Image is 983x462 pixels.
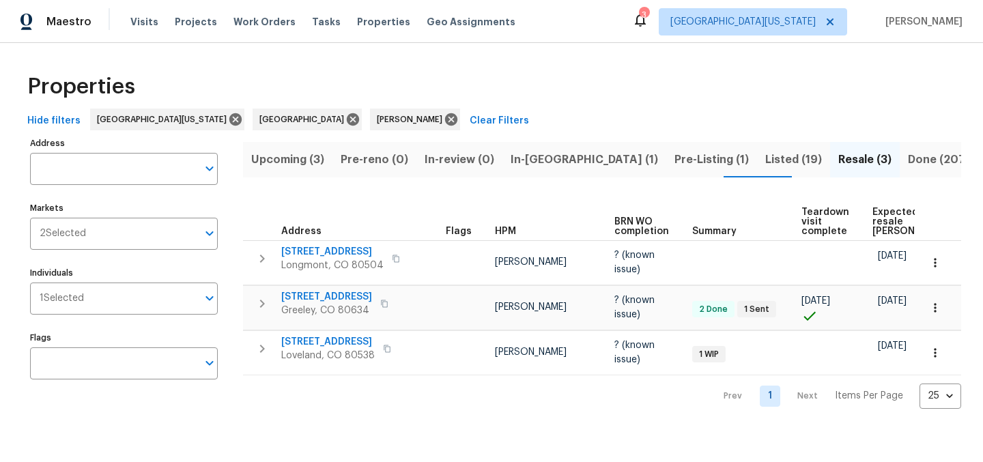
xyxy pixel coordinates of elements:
span: [DATE] [801,296,830,306]
span: ? (known issue) [614,295,655,319]
span: [GEOGRAPHIC_DATA][US_STATE] [97,113,232,126]
button: Clear Filters [464,109,535,134]
span: Hide filters [27,113,81,130]
p: Items Per Page [835,389,903,403]
button: Open [200,224,219,243]
span: Properties [27,80,135,93]
span: [GEOGRAPHIC_DATA] [259,113,350,126]
span: 1 Sent [739,304,775,315]
span: Address [281,227,322,236]
div: 3 [639,8,649,22]
span: Maestro [46,15,91,29]
div: [GEOGRAPHIC_DATA][US_STATE] [90,109,244,130]
span: Tasks [312,17,341,27]
span: [GEOGRAPHIC_DATA][US_STATE] [670,15,816,29]
span: Work Orders [233,15,296,29]
span: ? (known issue) [614,250,655,274]
span: Greeley, CO 80634 [281,304,372,317]
label: Address [30,139,218,147]
span: Longmont, CO 80504 [281,259,384,272]
span: 2 Selected [40,228,86,240]
a: Goto page 1 [760,386,780,407]
button: Open [200,159,219,178]
span: Properties [357,15,410,29]
button: Open [200,353,219,373]
span: Pre-reno (0) [341,150,408,169]
span: Summary [692,227,737,236]
span: [STREET_ADDRESS] [281,245,384,259]
span: Flags [446,227,472,236]
span: Pre-Listing (1) [674,150,749,169]
span: Teardown visit complete [801,207,849,236]
div: [PERSON_NAME] [370,109,460,130]
span: Listed (19) [765,150,822,169]
span: Projects [175,15,217,29]
button: Open [200,289,219,308]
span: Resale (3) [838,150,892,169]
span: Done (207) [908,150,969,169]
span: Visits [130,15,158,29]
span: Geo Assignments [427,15,515,29]
span: 1 Selected [40,293,84,304]
button: Hide filters [22,109,86,134]
span: ? (known issue) [614,341,655,364]
span: 1 WIP [694,349,724,360]
span: BRN WO completion [614,217,669,236]
span: [PERSON_NAME] [377,113,448,126]
label: Individuals [30,269,218,277]
span: [DATE] [878,341,907,351]
span: Loveland, CO 80538 [281,349,375,362]
span: Clear Filters [470,113,529,130]
span: [PERSON_NAME] [495,347,567,357]
label: Flags [30,334,218,342]
div: [GEOGRAPHIC_DATA] [253,109,362,130]
span: [PERSON_NAME] [495,257,567,267]
span: [DATE] [878,296,907,306]
span: Upcoming (3) [251,150,324,169]
label: Markets [30,204,218,212]
nav: Pagination Navigation [711,384,961,409]
span: In-[GEOGRAPHIC_DATA] (1) [511,150,658,169]
span: [PERSON_NAME] [495,302,567,312]
span: [STREET_ADDRESS] [281,335,375,349]
span: In-review (0) [425,150,494,169]
span: [STREET_ADDRESS] [281,290,372,304]
span: [DATE] [878,251,907,261]
span: HPM [495,227,516,236]
div: 25 [920,378,961,414]
span: 2 Done [694,304,733,315]
span: Expected resale [PERSON_NAME] [872,207,950,236]
span: [PERSON_NAME] [880,15,963,29]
